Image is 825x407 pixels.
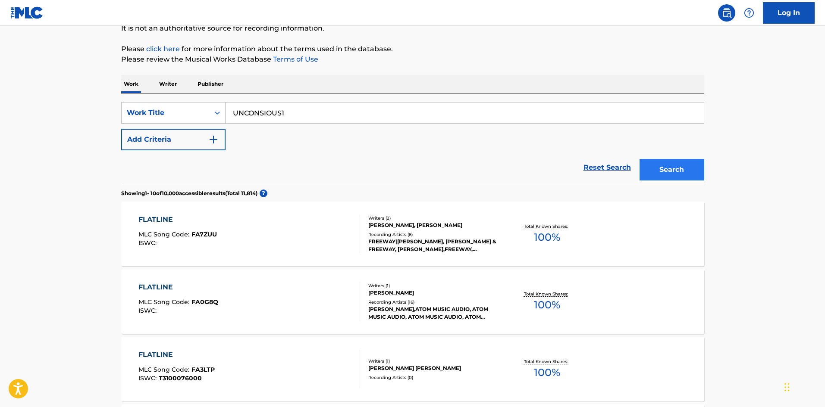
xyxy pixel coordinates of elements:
[138,282,218,292] div: FLATLINE
[640,159,704,180] button: Search
[368,364,499,372] div: [PERSON_NAME] [PERSON_NAME]
[534,230,560,245] span: 100 %
[121,202,704,266] a: FLATLINEMLC Song Code:FA7ZUUISWC:Writers (2)[PERSON_NAME], [PERSON_NAME]Recording Artists (8)FREE...
[534,365,560,380] span: 100 %
[782,366,825,407] iframe: Chat Widget
[121,269,704,334] a: FLATLINEMLC Song Code:FA0G8QISWC:Writers (1)[PERSON_NAME]Recording Artists (16)[PERSON_NAME],ATOM...
[368,289,499,297] div: [PERSON_NAME]
[121,129,226,150] button: Add Criteria
[368,221,499,229] div: [PERSON_NAME], [PERSON_NAME]
[121,44,704,54] p: Please for more information about the terms used in the database.
[368,238,499,253] div: FREEWAY|[PERSON_NAME], [PERSON_NAME] & FREEWAY, [PERSON_NAME],FREEWAY, [PERSON_NAME] & FREEWAY, [...
[10,6,44,19] img: MLC Logo
[159,374,202,382] span: T3100076000
[368,374,499,381] div: Recording Artists ( 0 )
[138,230,191,238] span: MLC Song Code :
[260,190,267,197] span: ?
[368,231,499,238] div: Recording Artists ( 8 )
[721,8,732,18] img: search
[368,299,499,305] div: Recording Artists ( 16 )
[368,215,499,221] div: Writers ( 2 )
[191,366,215,373] span: FA3LTP
[368,358,499,364] div: Writers ( 1 )
[138,307,159,314] span: ISWC :
[157,75,179,93] p: Writer
[524,223,570,230] p: Total Known Shares:
[208,134,219,145] img: 9d2ae6d4665cec9f34b9.svg
[127,108,204,118] div: Work Title
[138,366,191,373] span: MLC Song Code :
[579,158,635,177] a: Reset Search
[524,291,570,297] p: Total Known Shares:
[121,190,257,197] p: Showing 1 - 10 of 10,000 accessible results (Total 11,814 )
[121,23,704,34] p: It is not an authoritative source for recording information.
[121,102,704,185] form: Search Form
[146,45,180,53] a: click here
[138,374,159,382] span: ISWC :
[744,8,754,18] img: help
[138,214,217,225] div: FLATLINE
[534,297,560,313] span: 100 %
[121,75,141,93] p: Work
[121,337,704,401] a: FLATLINEMLC Song Code:FA3LTPISWC:T3100076000Writers (1)[PERSON_NAME] [PERSON_NAME]Recording Artis...
[524,358,570,365] p: Total Known Shares:
[138,239,159,247] span: ISWC :
[121,54,704,65] p: Please review the Musical Works Database
[138,350,215,360] div: FLATLINE
[763,2,815,24] a: Log In
[191,230,217,238] span: FA7ZUU
[740,4,758,22] div: Help
[718,4,735,22] a: Public Search
[138,298,191,306] span: MLC Song Code :
[784,374,790,400] div: Drag
[368,283,499,289] div: Writers ( 1 )
[191,298,218,306] span: FA0G8Q
[271,55,318,63] a: Terms of Use
[368,305,499,321] div: [PERSON_NAME],ATOM MUSIC AUDIO, ATOM MUSIC AUDIO, ATOM MUSIC AUDIO, ATOM MUSIC AUDIO, ATOM MUSIC ...
[195,75,226,93] p: Publisher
